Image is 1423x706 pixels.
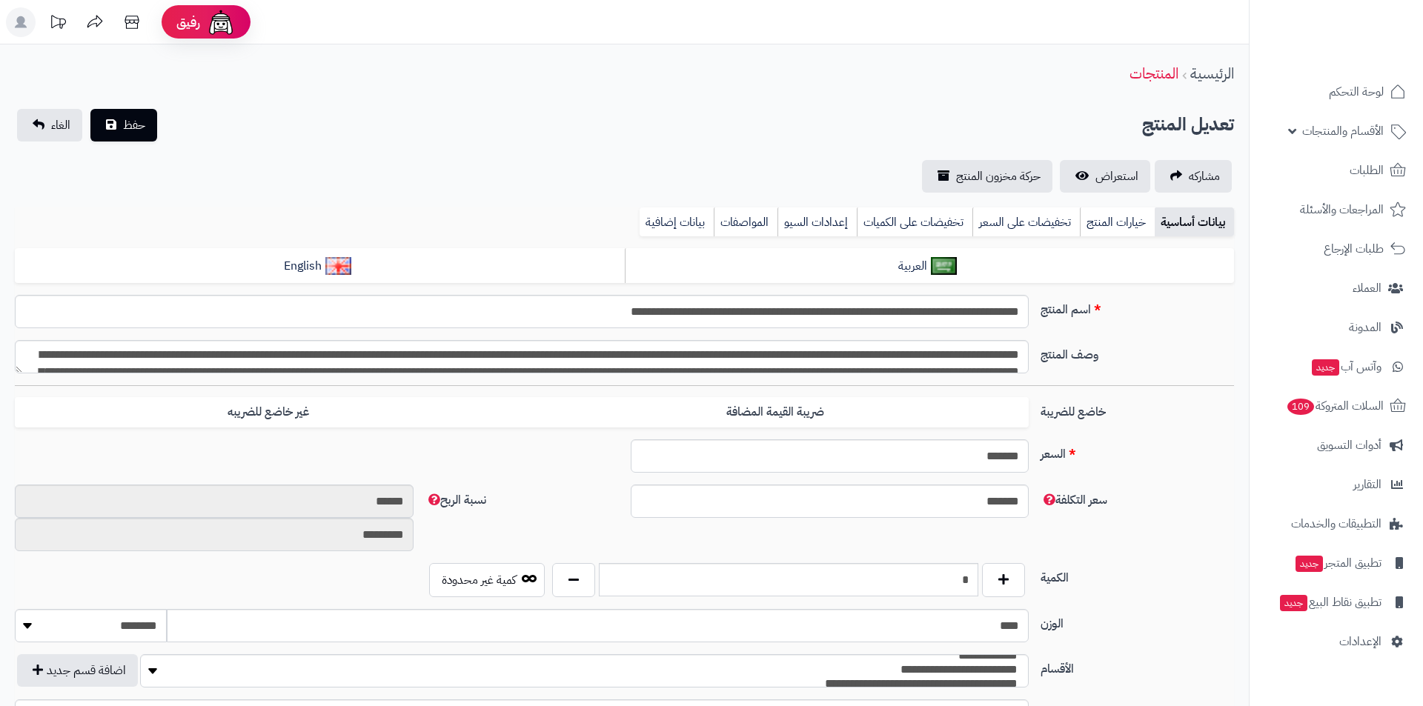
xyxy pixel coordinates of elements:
a: المراجعات والأسئلة [1258,192,1414,227]
label: الوزن [1035,609,1240,633]
span: الطلبات [1350,160,1384,181]
span: مشاركه [1189,167,1220,185]
a: أدوات التسويق [1258,427,1414,463]
a: تطبيق نقاط البيعجديد [1258,585,1414,620]
h2: تعديل المنتج [1142,110,1234,140]
img: English [325,257,351,275]
a: بيانات إضافية [640,207,714,237]
span: لن يظهر للعميل النهائي ويستخدم في تقارير الأرباح [1041,491,1107,509]
img: ai-face.png [206,7,236,37]
a: الغاء [17,109,82,141]
span: الغاء [51,116,70,134]
span: رفيق [176,13,200,31]
a: الرئيسية [1190,62,1234,84]
span: 109 [1287,399,1314,415]
a: English [15,248,625,284]
span: استعراض [1095,167,1138,185]
a: حركة مخزون المنتج [922,160,1052,193]
span: تطبيق نقاط البيع [1278,592,1381,613]
a: السلات المتروكة109 [1258,388,1414,424]
a: بيانات أساسية [1155,207,1234,237]
span: التقارير [1353,474,1381,495]
button: اضافة قسم جديد [17,654,138,687]
label: الأقسام [1035,654,1240,678]
span: السلات المتروكة [1286,396,1384,416]
label: غير خاضع للضريبه [15,397,522,427]
span: أدوات التسويق [1317,435,1381,456]
span: وآتس آب [1310,356,1381,377]
a: خيارات المنتج [1080,207,1155,237]
label: وصف المنتج [1035,340,1240,364]
span: حركة مخزون المنتج [956,167,1041,185]
a: التقارير [1258,467,1414,502]
span: جديد [1296,556,1323,572]
label: الكمية [1035,563,1240,587]
a: طلبات الإرجاع [1258,231,1414,267]
span: العملاء [1353,278,1381,299]
img: العربية [931,257,957,275]
a: المدونة [1258,310,1414,345]
span: الإعدادات [1339,631,1381,652]
a: الإعدادات [1258,624,1414,659]
span: التطبيقات والخدمات [1291,513,1381,534]
a: لوحة التحكم [1258,74,1414,110]
span: جديد [1280,595,1307,611]
a: التطبيقات والخدمات [1258,506,1414,542]
span: المدونة [1349,317,1381,338]
label: السعر [1035,439,1240,463]
label: ضريبة القيمة المضافة [522,397,1029,427]
a: إعدادات السيو [777,207,857,237]
span: الأقسام والمنتجات [1302,121,1384,141]
span: حفظ [123,116,145,134]
a: وآتس آبجديد [1258,349,1414,384]
a: المواصفات [714,207,777,237]
a: تخفيضات على السعر [972,207,1080,237]
span: لوحة التحكم [1329,81,1384,102]
a: مشاركه [1155,160,1232,193]
a: المنتجات [1130,62,1178,84]
a: العملاء [1258,270,1414,306]
a: تحديثات المنصة [39,7,76,41]
label: خاضع للضريبة [1035,397,1240,421]
a: الطلبات [1258,153,1414,188]
span: طلبات الإرجاع [1324,239,1384,259]
span: تطبيق المتجر [1294,553,1381,573]
span: المراجعات والأسئلة [1300,199,1384,220]
a: تطبيق المتجرجديد [1258,545,1414,581]
button: حفظ [90,109,157,141]
span: جديد [1312,359,1339,376]
span: لن يظهر للعميل النهائي ويستخدم في تقارير الأرباح [425,491,486,509]
label: اسم المنتج [1035,295,1240,319]
a: تخفيضات على الكميات [857,207,972,237]
a: استعراض [1060,160,1150,193]
a: العربية [625,248,1235,284]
